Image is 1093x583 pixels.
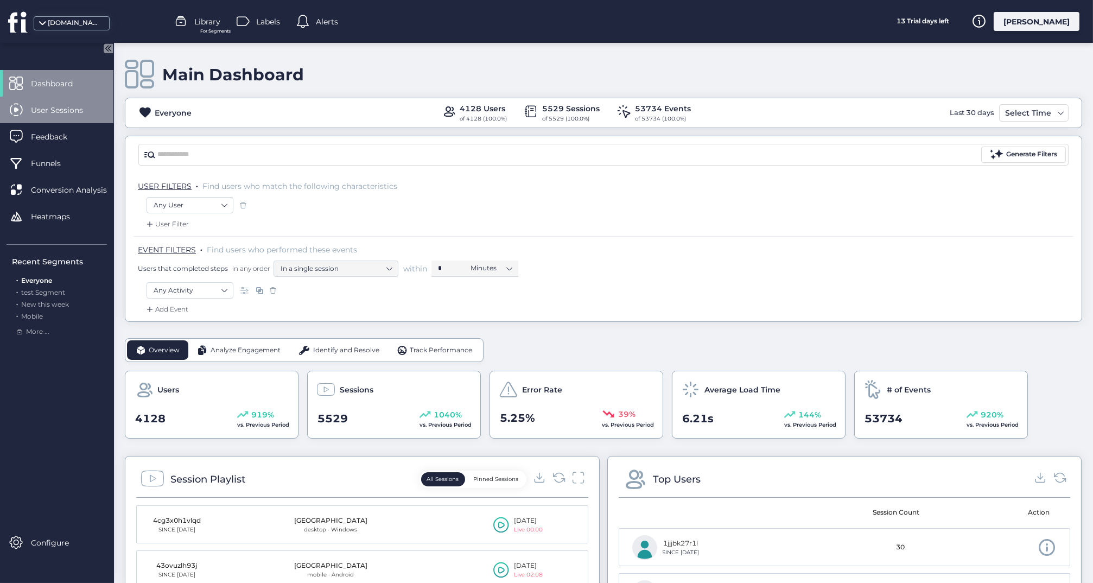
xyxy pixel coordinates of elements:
[154,197,226,213] nz-select-item: Any User
[294,571,367,579] div: mobile · Android
[951,498,1063,528] mat-header-cell: Action
[882,12,964,31] div: 13 Trial days left
[138,264,228,273] span: Users that completed steps
[317,410,348,427] span: 5529
[967,421,1019,428] span: vs. Previous Period
[251,409,274,421] span: 919%
[460,115,507,123] div: of 4128 (100.0%)
[887,384,931,396] span: # of Events
[155,107,192,119] div: Everyone
[421,472,465,486] button: All Sessions
[1002,106,1054,119] div: Select Time
[618,408,636,420] span: 39%
[636,103,691,115] div: 53734 Events
[150,571,204,579] div: SINCE [DATE]
[237,421,289,428] span: vs. Previous Period
[468,472,525,486] button: Pinned Sessions
[663,538,700,549] div: 1jjjbk27r1l
[543,115,600,123] div: of 5529 (100.0%)
[1006,149,1057,160] div: Generate Filters
[31,537,85,549] span: Configure
[981,147,1066,163] button: Generate Filters
[682,410,714,427] span: 6.21s
[170,472,245,487] div: Session Playlist
[16,286,18,296] span: .
[135,410,166,427] span: 4128
[981,409,1003,421] span: 920%
[200,28,231,35] span: For Segments
[313,345,379,356] span: Identify and Resolve
[514,516,543,526] div: [DATE]
[420,421,472,428] span: vs. Previous Period
[144,304,188,315] div: Add Event
[149,345,180,356] span: Overview
[460,103,507,115] div: 4128 Users
[138,181,192,191] span: USER FILTERS
[543,103,600,115] div: 5529 Sessions
[144,219,189,230] div: User Filter
[150,561,204,571] div: 43ovuzlh93j
[48,18,102,28] div: [DOMAIN_NAME]
[21,276,52,284] span: Everyone
[256,16,280,28] span: Labels
[410,345,472,356] span: Track Performance
[514,525,543,534] div: Live 00:00
[841,498,952,528] mat-header-cell: Session Count
[31,78,89,90] span: Dashboard
[602,421,654,428] span: vs. Previous Period
[798,409,821,421] span: 144%
[514,571,543,579] div: Live 02:08
[340,384,373,396] span: Sessions
[281,261,391,277] nz-select-item: In a single session
[196,179,198,190] span: .
[16,274,18,284] span: .
[434,409,462,421] span: 1040%
[784,421,836,428] span: vs. Previous Period
[230,264,270,273] span: in any order
[514,561,543,571] div: [DATE]
[12,256,107,268] div: Recent Segments
[21,288,65,296] span: test Segment
[154,282,226,299] nz-select-item: Any Activity
[316,16,338,28] span: Alerts
[653,472,701,487] div: Top Users
[138,245,196,255] span: EVENT FILTERS
[200,243,202,254] span: .
[21,312,43,320] span: Mobile
[21,300,69,308] span: New this week
[211,345,281,356] span: Analyze Engagement
[16,310,18,320] span: .
[157,384,179,396] span: Users
[31,104,99,116] span: User Sessions
[16,298,18,308] span: .
[994,12,1079,31] div: [PERSON_NAME]
[294,561,367,571] div: [GEOGRAPHIC_DATA]
[150,516,204,526] div: 4cg3x0h1vlqd
[865,410,903,427] span: 53734
[471,260,512,276] nz-select-item: Minutes
[403,263,427,274] span: within
[202,181,397,191] span: Find users who match the following characteristics
[207,245,357,255] span: Find users who performed these events
[294,525,367,534] div: desktop · Windows
[31,157,77,169] span: Funnels
[194,16,220,28] span: Library
[500,410,535,427] span: 5.25%
[636,115,691,123] div: of 53734 (100.0%)
[31,184,123,196] span: Conversion Analysis
[897,542,905,553] span: 30
[162,65,304,85] div: Main Dashboard
[150,525,204,534] div: SINCE [DATE]
[26,327,49,337] span: More ...
[663,548,700,557] div: SINCE [DATE]
[704,384,780,396] span: Average Load Time
[947,104,996,122] div: Last 30 days
[31,211,86,223] span: Heatmaps
[522,384,562,396] span: Error Rate
[294,516,367,526] div: [GEOGRAPHIC_DATA]
[31,131,84,143] span: Feedback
